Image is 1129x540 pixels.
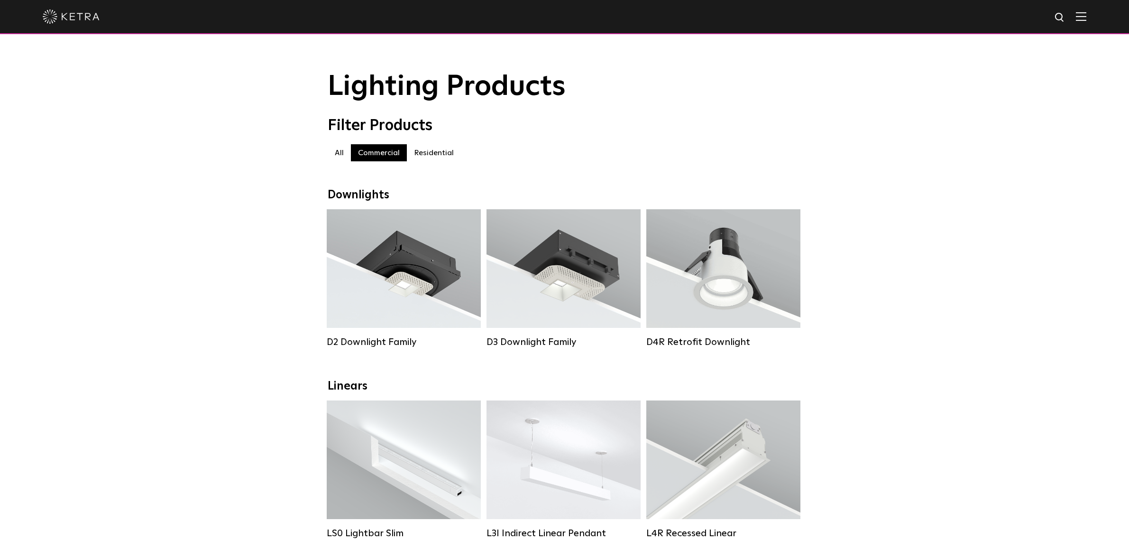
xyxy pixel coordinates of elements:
div: Filter Products [328,117,802,135]
img: ketra-logo-2019-white [43,9,100,24]
a: D2 Downlight Family Lumen Output:1200Colors:White / Black / Gloss Black / Silver / Bronze / Silve... [327,209,481,348]
div: Downlights [328,188,802,202]
a: L4R Recessed Linear Lumen Output:400 / 600 / 800 / 1000Colors:White / BlackControl:Lutron Clear C... [646,400,800,539]
div: LS0 Lightbar Slim [327,528,481,539]
div: D4R Retrofit Downlight [646,336,800,348]
label: Commercial [351,144,407,161]
div: D2 Downlight Family [327,336,481,348]
img: Hamburger%20Nav.svg [1076,12,1086,21]
div: Linears [328,380,802,393]
a: D4R Retrofit Downlight Lumen Output:800Colors:White / BlackBeam Angles:15° / 25° / 40° / 60°Watta... [646,209,800,348]
a: LS0 Lightbar Slim Lumen Output:200 / 350Colors:White / BlackControl:X96 Controller [327,400,481,539]
div: L4R Recessed Linear [646,528,800,539]
div: L3I Indirect Linear Pendant [486,528,641,539]
span: Lighting Products [328,73,566,101]
img: search icon [1054,12,1066,24]
label: Residential [407,144,461,161]
a: L3I Indirect Linear Pendant Lumen Output:400 / 600 / 800 / 1000Housing Colors:White / BlackContro... [486,400,641,539]
label: All [328,144,351,161]
a: D3 Downlight Family Lumen Output:700 / 900 / 1100Colors:White / Black / Silver / Bronze / Paintab... [486,209,641,348]
div: D3 Downlight Family [486,336,641,348]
